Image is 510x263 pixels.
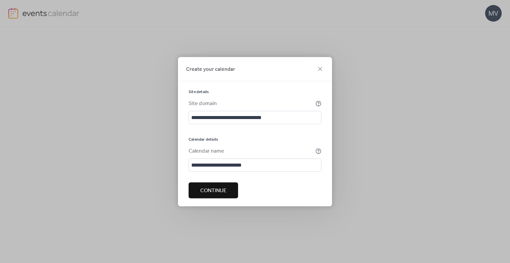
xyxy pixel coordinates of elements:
div: Calendar name [189,147,314,155]
span: Continue [200,187,226,195]
span: Create your calendar [186,65,235,73]
div: Site domain [189,99,314,107]
span: Calendar details [189,137,218,142]
button: Continue [189,182,238,198]
span: Site details [189,89,209,94]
